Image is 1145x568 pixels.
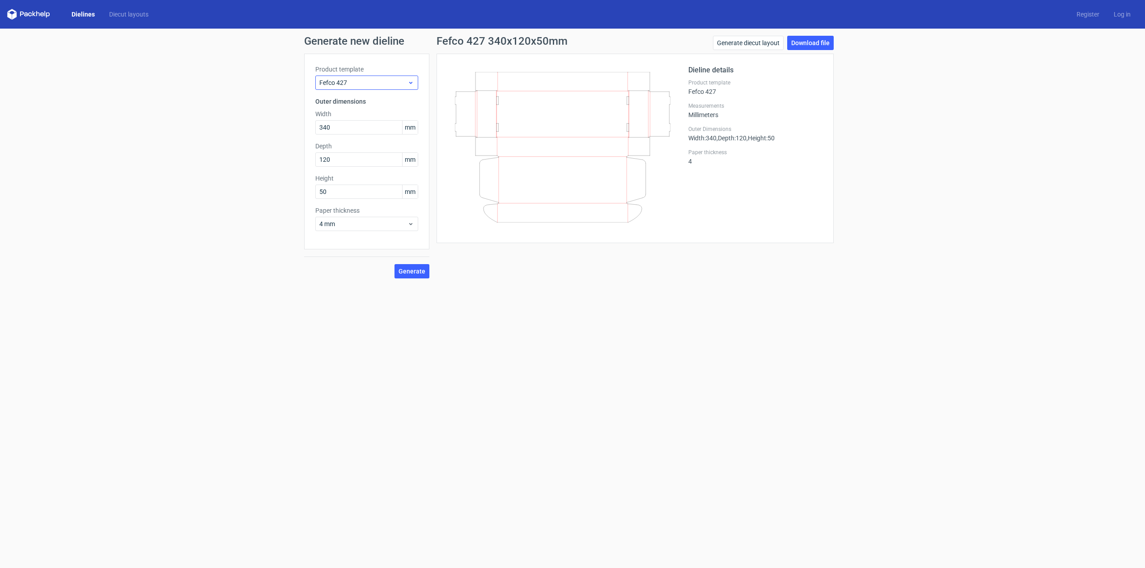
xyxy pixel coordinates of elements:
[399,268,425,274] span: Generate
[304,36,841,46] h1: Generate new dieline
[402,185,418,198] span: mm
[688,149,823,156] label: Paper thickness
[688,65,823,76] h2: Dieline details
[787,36,834,50] a: Download file
[437,36,568,46] h1: Fefco 427 340x120x50mm
[64,10,102,19] a: Dielines
[688,102,823,118] div: Millimeters
[402,153,418,166] span: mm
[319,219,407,228] span: 4 mm
[688,79,823,95] div: Fefco 427
[746,135,775,142] span: , Height : 50
[315,142,418,151] label: Depth
[394,264,429,278] button: Generate
[688,135,717,142] span: Width : 340
[717,135,746,142] span: , Depth : 120
[688,79,823,86] label: Product template
[713,36,784,50] a: Generate diecut layout
[315,206,418,215] label: Paper thickness
[688,126,823,133] label: Outer Dimensions
[315,97,418,106] h3: Outer dimensions
[315,174,418,183] label: Height
[1107,10,1138,19] a: Log in
[1069,10,1107,19] a: Register
[319,78,407,87] span: Fefco 427
[688,102,823,109] label: Measurements
[102,10,156,19] a: Diecut layouts
[402,121,418,134] span: mm
[315,109,418,118] label: Width
[688,149,823,165] div: 4
[315,65,418,74] label: Product template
